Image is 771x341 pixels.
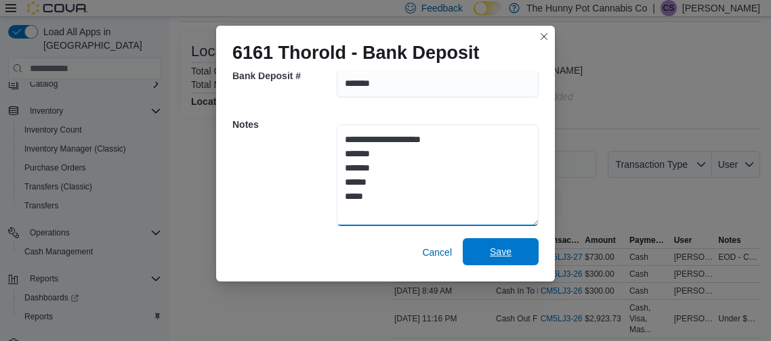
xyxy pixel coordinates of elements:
button: Save [463,238,539,265]
span: Save [490,245,512,258]
span: Cancel [422,246,452,259]
h5: Bank Deposit # [232,62,334,89]
button: Cancel [417,239,457,266]
h5: Notes [232,111,334,138]
h1: 6161 Thorold - Bank Deposit [232,42,480,64]
button: Closes this modal window [536,28,552,45]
